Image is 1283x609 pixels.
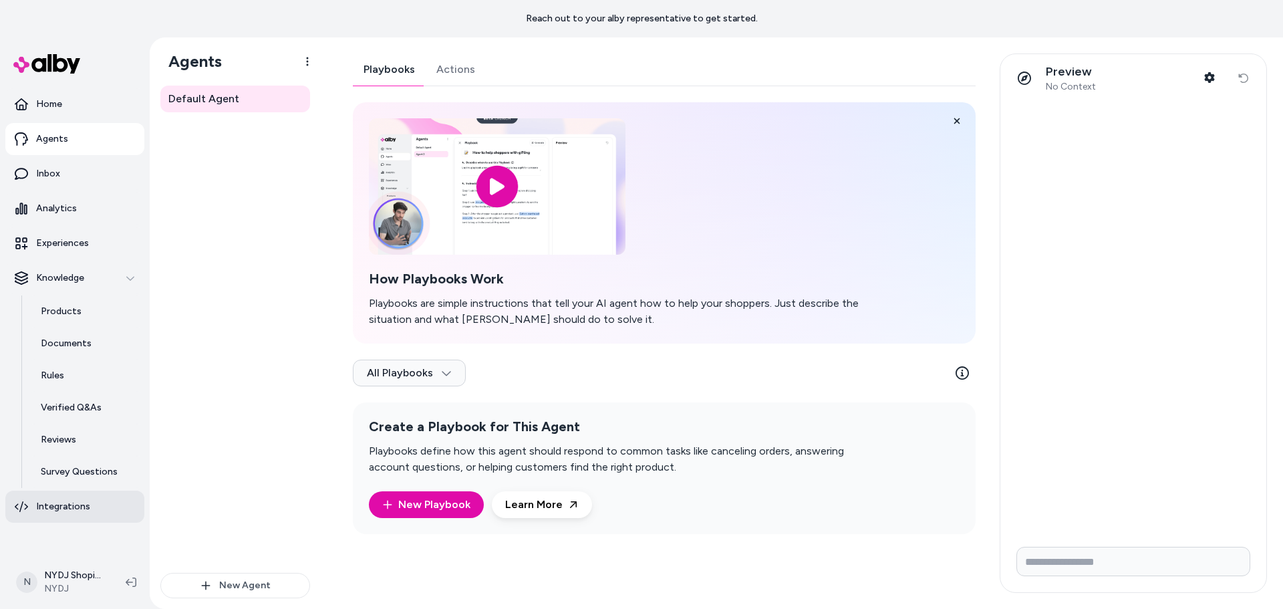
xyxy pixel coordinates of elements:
p: Survey Questions [41,465,118,479]
a: Inbox [5,158,144,190]
input: Write your prompt here [1016,547,1250,576]
button: New Agent [160,573,310,598]
a: Integrations [5,491,144,523]
h2: How Playbooks Work [369,271,882,287]
a: New Playbook [382,497,470,513]
span: No Context [1046,81,1096,93]
a: Default Agent [160,86,310,112]
a: Home [5,88,144,120]
p: Integrations [36,500,90,513]
p: Playbooks are simple instructions that tell your AI agent how to help your shoppers. Just describ... [369,295,882,328]
p: Reviews [41,433,76,447]
h2: Create a Playbook for This Agent [369,418,882,435]
a: Agents [5,123,144,155]
p: Reach out to your alby representative to get started. [526,12,758,25]
button: All Playbooks [353,360,466,386]
p: Inbox [36,167,60,180]
a: Rules [27,360,144,392]
p: NYDJ Shopify [44,569,104,582]
a: Playbooks [353,53,426,86]
p: Analytics [36,202,77,215]
p: Rules [41,369,64,382]
span: N [16,572,37,593]
p: Preview [1046,64,1096,80]
h1: Agents [158,51,222,72]
a: Products [27,295,144,328]
a: Reviews [27,424,144,456]
a: Actions [426,53,486,86]
p: Agents [36,132,68,146]
span: All Playbooks [367,366,452,380]
button: New Playbook [369,491,484,518]
p: Documents [41,337,92,350]
span: NYDJ [44,582,104,596]
a: Verified Q&As [27,392,144,424]
a: Documents [27,328,144,360]
span: Default Agent [168,91,239,107]
p: Experiences [36,237,89,250]
a: Learn More [492,491,592,518]
a: Survey Questions [27,456,144,488]
button: NNYDJ ShopifyNYDJ [8,561,115,604]
img: alby Logo [13,54,80,74]
p: Knowledge [36,271,84,285]
p: Playbooks define how this agent should respond to common tasks like canceling orders, answering a... [369,443,882,475]
a: Experiences [5,227,144,259]
p: Verified Q&As [41,401,102,414]
p: Home [36,98,62,111]
button: Knowledge [5,262,144,294]
p: Products [41,305,82,318]
a: Analytics [5,193,144,225]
